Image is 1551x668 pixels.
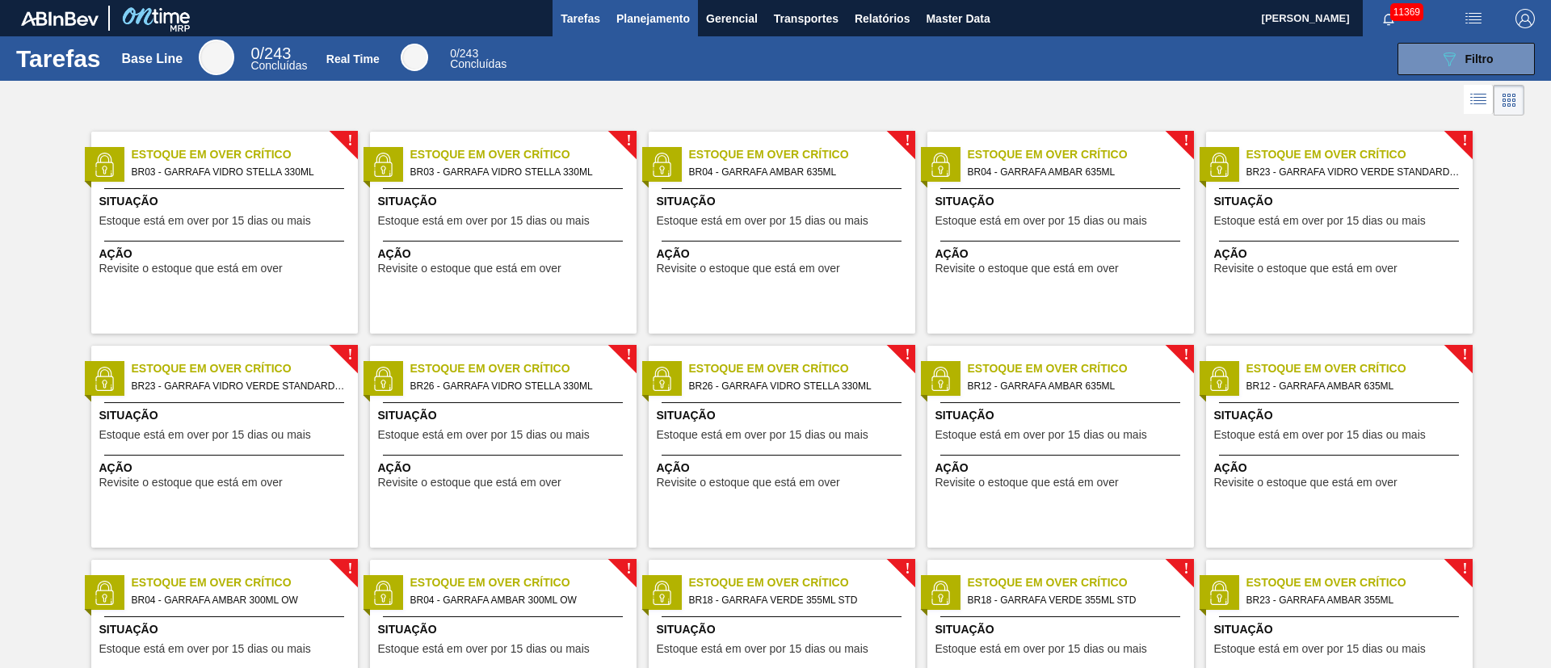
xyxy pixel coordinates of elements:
span: ! [1462,349,1467,361]
div: Base Line [122,52,183,66]
span: Situação [378,193,633,210]
span: ! [1462,135,1467,147]
span: Situação [657,407,911,424]
span: Estoque está em over por 15 dias ou mais [935,643,1147,655]
span: Revisite o estoque que está em over [99,263,283,275]
span: Situação [1214,621,1469,638]
span: Concluídas [450,57,506,70]
span: Situação [99,407,354,424]
img: userActions [1464,9,1483,28]
span: Estoque em Over Crítico [689,574,915,591]
span: Estoque em Over Crítico [968,360,1194,377]
span: 0 [450,47,456,60]
img: status [92,367,116,391]
span: Filtro [1465,53,1494,65]
span: BR04 - GARRAFA AMBAR 635ML [689,163,902,181]
span: Ação [935,246,1190,263]
span: ! [905,135,910,147]
span: Situação [935,621,1190,638]
img: Logout [1515,9,1535,28]
span: Estoque está em over por 15 dias ou mais [378,643,590,655]
span: Estoque em Over Crítico [1246,360,1473,377]
span: Estoque em Over Crítico [132,146,358,163]
span: Estoque está em over por 15 dias ou mais [657,429,868,441]
span: ! [626,349,631,361]
span: Situação [99,193,354,210]
span: BR12 - GARRAFA AMBAR 635ML [1246,377,1460,395]
img: status [1207,367,1231,391]
span: Revisite o estoque que está em over [1214,477,1398,489]
span: ! [1183,563,1188,575]
img: status [928,153,952,177]
img: status [649,581,674,605]
span: ! [905,349,910,361]
span: Gerencial [706,9,758,28]
span: Estoque está em over por 15 dias ou mais [935,429,1147,441]
div: Base Line [199,40,234,75]
div: Base Line [250,47,307,71]
span: Ação [657,246,911,263]
span: Estoque está em over por 15 dias ou mais [378,215,590,227]
span: Estoque está em over por 15 dias ou mais [99,643,311,655]
span: Estoque está em over por 15 dias ou mais [657,643,868,655]
span: ! [1183,135,1188,147]
span: ! [1462,563,1467,575]
span: Estoque está em over por 15 dias ou mais [99,429,311,441]
img: status [92,581,116,605]
span: Estoque está em over por 15 dias ou mais [935,215,1147,227]
span: BR04 - GARRAFA AMBAR 300ML OW [410,591,624,609]
span: BR04 - GARRAFA AMBAR 635ML [968,163,1181,181]
span: BR26 - GARRAFA VIDRO STELLA 330ML [689,377,902,395]
span: ! [347,135,352,147]
span: Tarefas [561,9,600,28]
span: BR18 - GARRAFA VERDE 355ML STD [968,591,1181,609]
span: Revisite o estoque que está em over [935,263,1119,275]
img: status [371,153,395,177]
span: BR26 - GARRAFA VIDRO STELLA 330ML [410,377,624,395]
span: 0 [250,44,259,62]
span: Revisite o estoque que está em over [378,477,561,489]
span: Estoque está em over por 15 dias ou mais [378,429,590,441]
span: BR23 - GARRAFA VIDRO VERDE STANDARD 600ML [1246,163,1460,181]
span: Estoque está em over por 15 dias ou mais [1214,429,1426,441]
span: ! [1183,349,1188,361]
span: 11369 [1390,3,1423,21]
span: Estoque está em over por 15 dias ou mais [1214,215,1426,227]
span: Estoque em Over Crítico [1246,574,1473,591]
span: BR23 - GARRAFA VIDRO VERDE STANDARD 600ML [132,377,345,395]
h1: Tarefas [16,49,101,68]
span: Situação [1214,193,1469,210]
span: Estoque em Over Crítico [689,146,915,163]
span: Estoque em Over Crítico [968,574,1194,591]
span: Ação [1214,460,1469,477]
span: Ação [1214,246,1469,263]
span: Situação [378,407,633,424]
span: BR12 - GARRAFA AMBAR 635ML [968,377,1181,395]
span: Relatórios [855,9,910,28]
span: Situação [1214,407,1469,424]
span: Estoque em Over Crítico [410,146,637,163]
span: Situação [378,621,633,638]
span: / 243 [450,47,478,60]
span: BR18 - GARRAFA VERDE 355ML STD [689,591,902,609]
span: Estoque está em over por 15 dias ou mais [99,215,311,227]
span: ! [905,563,910,575]
div: Real Time [326,53,380,65]
span: Ação [378,246,633,263]
span: BR23 - GARRAFA AMBAR 355ML [1246,591,1460,609]
span: Revisite o estoque que está em over [1214,263,1398,275]
span: BR03 - GARRAFA VIDRO STELLA 330ML [132,163,345,181]
span: ! [626,563,631,575]
span: Estoque está em over por 15 dias ou mais [657,215,868,227]
span: Estoque está em over por 15 dias ou mais [1214,643,1426,655]
span: Ação [935,460,1190,477]
button: Notificações [1363,7,1414,30]
span: BR04 - GARRAFA AMBAR 300ML OW [132,591,345,609]
span: Estoque em Over Crítico [132,574,358,591]
img: status [928,581,952,605]
span: Situação [657,621,911,638]
span: Revisite o estoque que está em over [99,477,283,489]
span: ! [347,563,352,575]
span: BR03 - GARRAFA VIDRO STELLA 330ML [410,163,624,181]
span: Estoque em Over Crítico [1246,146,1473,163]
